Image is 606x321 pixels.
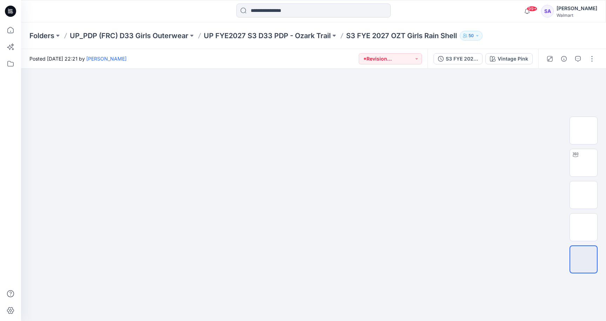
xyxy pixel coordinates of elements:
button: S3 FYE 2027 OZT Girls Rain Shell [433,53,483,64]
div: SA [541,5,554,18]
p: 50 [469,32,474,40]
a: UP_PDP (FRC) D33 Girls Outerwear [70,31,188,41]
button: Details [558,53,570,64]
a: Folders [29,31,54,41]
div: Walmart [557,13,597,18]
button: 50 [460,31,483,41]
span: Posted [DATE] 22:21 by [29,55,127,62]
button: Vintage Pink [485,53,533,64]
p: S3 FYE 2027 OZT Girls Rain Shell [346,31,457,41]
div: [PERSON_NAME] [557,4,597,13]
div: S3 FYE 2027 OZT Girls Rain Shell [446,55,478,63]
span: 99+ [527,6,537,12]
a: [PERSON_NAME] [86,56,127,62]
div: Vintage Pink [498,55,528,63]
a: UP FYE2027 S3 D33 PDP - Ozark Trail [204,31,331,41]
